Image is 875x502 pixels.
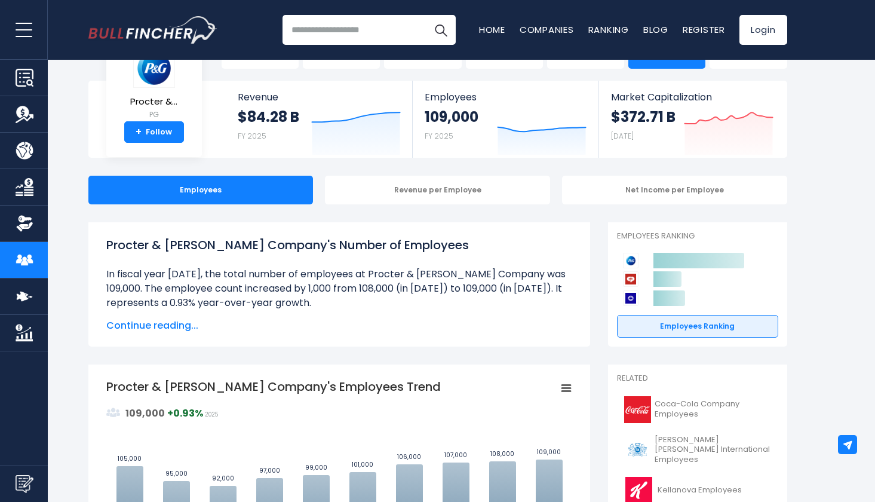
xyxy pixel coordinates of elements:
p: Related [617,374,778,384]
small: [DATE] [611,131,634,141]
a: Login [739,15,787,45]
text: 95,000 [165,469,188,478]
text: 106,000 [397,452,421,461]
span: Revenue [238,91,401,103]
span: Employees [425,91,587,103]
span: Coca-Cola Company Employees [655,399,771,420]
text: 99,000 [305,463,327,472]
small: PG [130,109,177,120]
a: [PERSON_NAME] [PERSON_NAME] International Employees [617,432,778,469]
img: Kimberly-Clark Corporation competitors logo [623,290,638,306]
img: graph_employee_icon.svg [106,406,121,420]
button: Search [426,15,456,45]
span: 2025 [205,411,218,418]
li: In fiscal year [DATE], the total number of employees at Procter & [PERSON_NAME] Company was 109,0... [106,267,572,310]
img: KO logo [624,396,651,423]
span: [PERSON_NAME] [PERSON_NAME] International Employees [655,435,771,466]
a: Blog [643,23,668,36]
a: +Follow [124,121,184,143]
a: Coca-Cola Company Employees [617,393,778,426]
p: Employees Ranking [617,231,778,241]
tspan: Procter & [PERSON_NAME] Company's Employees Trend [106,378,441,395]
img: PM logo [624,436,651,463]
strong: 0.93% [173,406,203,420]
small: FY 2025 [425,131,453,141]
strong: 109,000 [425,108,478,126]
img: Colgate-Palmolive Company competitors logo [623,271,638,287]
div: Employees [88,176,314,204]
text: 108,000 [490,449,514,458]
a: Home [479,23,505,36]
a: Companies [520,23,574,36]
a: Employees 109,000 FY 2025 [413,81,598,158]
a: Procter &... PG [130,47,178,122]
a: Register [683,23,725,36]
img: Procter & Gamble Company competitors logo [623,253,638,268]
text: 105,000 [118,454,142,463]
text: 97,000 [259,466,280,475]
text: 109,000 [537,448,561,457]
strong: + [167,406,203,420]
span: Market Capitalization [611,91,773,103]
text: 101,000 [352,460,373,469]
div: Net Income per Employee [562,176,787,204]
strong: 109,000 [125,406,165,420]
h1: Procter & [PERSON_NAME] Company's Number of Employees [106,236,572,254]
strong: + [136,127,142,137]
strong: $84.28 B [238,108,299,126]
span: Kellanova Employees [658,485,742,495]
div: Revenue per Employee [325,176,550,204]
img: Bullfincher logo [88,16,217,44]
a: Employees Ranking [617,315,778,338]
span: Continue reading... [106,319,572,333]
span: Product / Geography [403,41,456,60]
strong: $372.71 B [611,108,676,126]
text: 92,000 [212,474,234,483]
text: 107,000 [444,451,467,460]
img: Ownership [16,215,33,232]
a: Market Capitalization $372.71 B [DATE] [599,81,785,158]
span: Procter &... [130,97,177,107]
a: Go to homepage [88,16,217,44]
a: Revenue $84.28 B FY 2025 [226,81,413,158]
small: FY 2025 [238,131,266,141]
a: Ranking [588,23,629,36]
